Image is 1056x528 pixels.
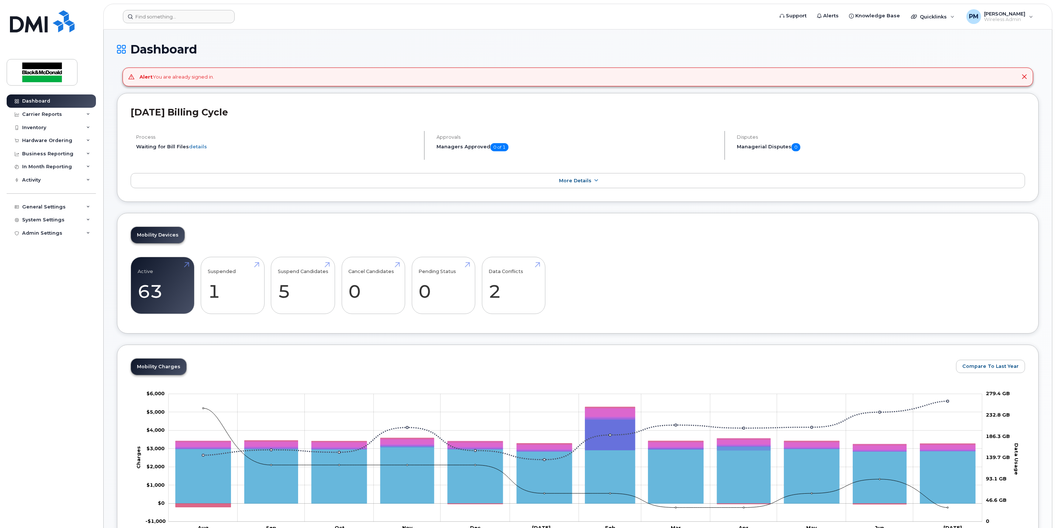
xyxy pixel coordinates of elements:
[145,518,166,524] tspan: -$1,000
[138,261,187,310] a: Active 63
[146,409,165,415] tspan: $5,000
[986,454,1010,460] tspan: 139.7 GB
[559,178,591,183] span: More Details
[176,447,976,503] g: Rate Plan
[436,143,718,151] h5: Managers Approved
[136,143,418,150] li: Waiting for Bill Files
[737,143,1025,151] h5: Managerial Disputes
[146,463,165,469] g: $0
[490,143,508,151] span: 0 of 1
[135,446,141,468] tspan: Charges
[139,73,214,80] div: You are already signed in.
[146,482,165,488] tspan: $1,000
[986,497,1007,503] tspan: 46.6 GB
[131,227,184,243] a: Mobility Devices
[278,261,328,310] a: Suspend Candidates 5
[146,390,165,396] g: $0
[1014,443,1019,475] tspan: Data Usage
[146,427,165,433] tspan: $4,000
[418,261,468,310] a: Pending Status 0
[956,360,1025,373] button: Compare To Last Year
[176,407,976,507] g: Credits
[146,445,165,451] g: $0
[986,412,1010,418] tspan: 232.8 GB
[146,482,165,488] g: $0
[489,261,538,310] a: Data Conflicts 2
[986,476,1007,482] tspan: 93.1 GB
[986,518,989,524] tspan: 0
[348,261,398,310] a: Cancel Candidates 0
[131,107,1025,118] h2: [DATE] Billing Cycle
[962,363,1019,370] span: Compare To Last Year
[208,261,258,310] a: Suspended 1
[436,134,718,140] h4: Approvals
[146,390,165,396] tspan: $6,000
[189,144,207,149] a: details
[146,409,165,415] g: $0
[139,74,153,80] strong: Alert
[131,359,186,375] a: Mobility Charges
[791,143,800,151] span: 0
[136,134,418,140] h4: Process
[146,463,165,469] tspan: $2,000
[145,518,166,524] g: $0
[158,500,165,506] tspan: $0
[146,445,165,451] tspan: $3,000
[986,390,1010,396] tspan: 279.4 GB
[986,433,1010,439] tspan: 186.3 GB
[117,43,1039,56] h1: Dashboard
[737,134,1025,140] h4: Disputes
[146,427,165,433] g: $0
